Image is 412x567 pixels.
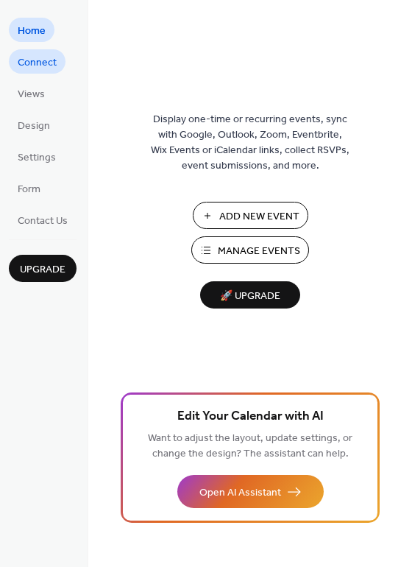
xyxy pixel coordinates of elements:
a: Settings [9,144,65,169]
span: Home [18,24,46,39]
span: Contact Us [18,214,68,229]
span: Views [18,87,45,102]
button: Open AI Assistant [177,475,324,508]
a: Home [9,18,54,42]
a: Contact Us [9,208,77,232]
span: Upgrade [20,262,65,278]
span: Open AI Assistant [199,485,281,501]
button: Manage Events [191,236,309,264]
a: Form [9,176,49,200]
span: 🚀 Upgrade [209,286,291,306]
span: Want to adjust the layout, update settings, or change the design? The assistant can help. [148,429,352,464]
span: Settings [18,150,56,166]
span: Add New Event [219,209,299,225]
span: Form [18,182,40,197]
a: Design [9,113,59,137]
span: Manage Events [218,244,300,259]
a: Connect [9,49,65,74]
button: 🚀 Upgrade [200,281,300,309]
button: Upgrade [9,255,77,282]
span: Edit Your Calendar with AI [177,406,324,427]
span: Display one-time or recurring events, sync with Google, Outlook, Zoom, Eventbrite, Wix Events or ... [151,112,349,174]
span: Design [18,119,50,134]
span: Connect [18,55,57,71]
button: Add New Event [193,202,308,229]
a: Views [9,81,54,105]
